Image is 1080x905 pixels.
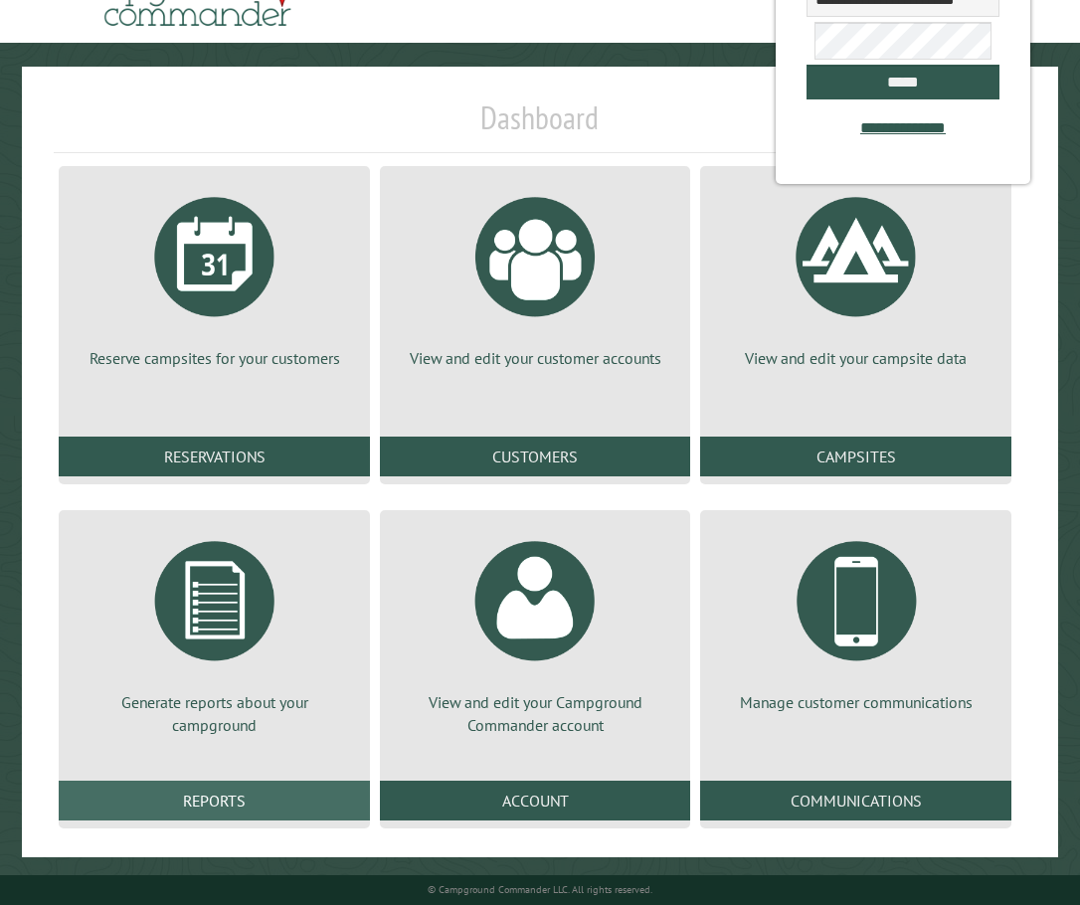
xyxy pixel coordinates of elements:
[380,437,691,476] a: Customers
[700,437,1011,476] a: Campsites
[404,691,667,736] p: View and edit your Campground Commander account
[83,526,346,736] a: Generate reports about your campground
[724,347,988,369] p: View and edit your campsite data
[380,781,691,820] a: Account
[428,883,652,896] small: © Campground Commander LLC. All rights reserved.
[83,182,346,369] a: Reserve campsites for your customers
[724,526,988,713] a: Manage customer communications
[404,347,667,369] p: View and edit your customer accounts
[724,691,988,713] p: Manage customer communications
[83,347,346,369] p: Reserve campsites for your customers
[59,781,370,820] a: Reports
[83,691,346,736] p: Generate reports about your campground
[404,526,667,736] a: View and edit your Campground Commander account
[700,781,1011,820] a: Communications
[59,437,370,476] a: Reservations
[404,182,667,369] a: View and edit your customer accounts
[54,98,1025,153] h1: Dashboard
[724,182,988,369] a: View and edit your campsite data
